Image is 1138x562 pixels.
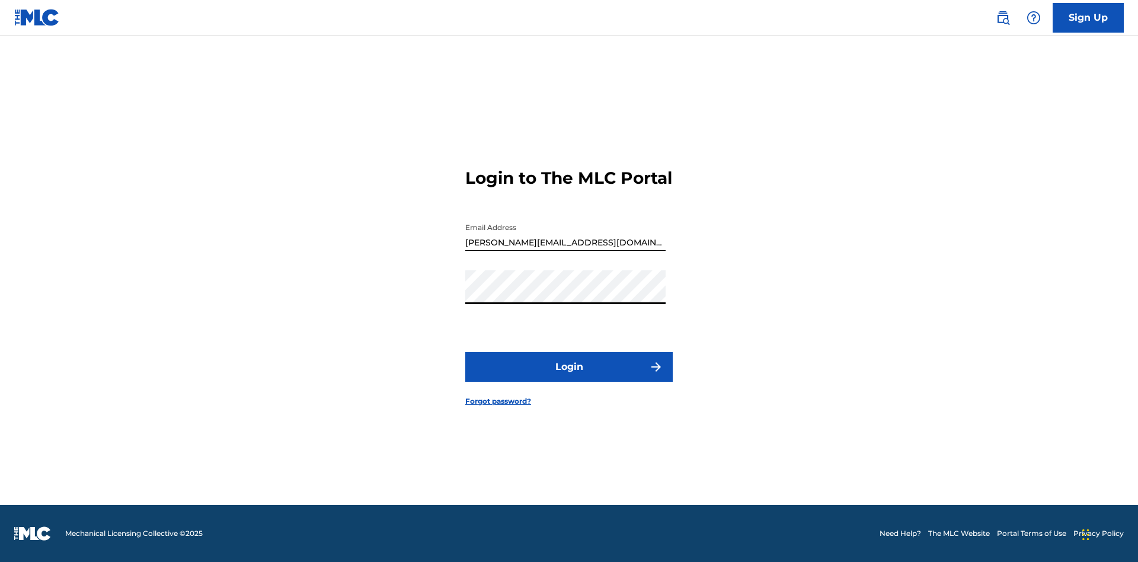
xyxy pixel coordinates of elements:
[880,528,921,539] a: Need Help?
[1082,517,1089,553] div: Drag
[1027,11,1041,25] img: help
[1079,505,1138,562] iframe: Chat Widget
[991,6,1015,30] a: Public Search
[14,526,51,541] img: logo
[14,9,60,26] img: MLC Logo
[1022,6,1046,30] div: Help
[997,528,1066,539] a: Portal Terms of Use
[465,352,673,382] button: Login
[1073,528,1124,539] a: Privacy Policy
[465,396,531,407] a: Forgot password?
[649,360,663,374] img: f7272a7cc735f4ea7f67.svg
[1053,3,1124,33] a: Sign Up
[996,11,1010,25] img: search
[465,168,672,189] h3: Login to The MLC Portal
[65,528,203,539] span: Mechanical Licensing Collective © 2025
[928,528,990,539] a: The MLC Website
